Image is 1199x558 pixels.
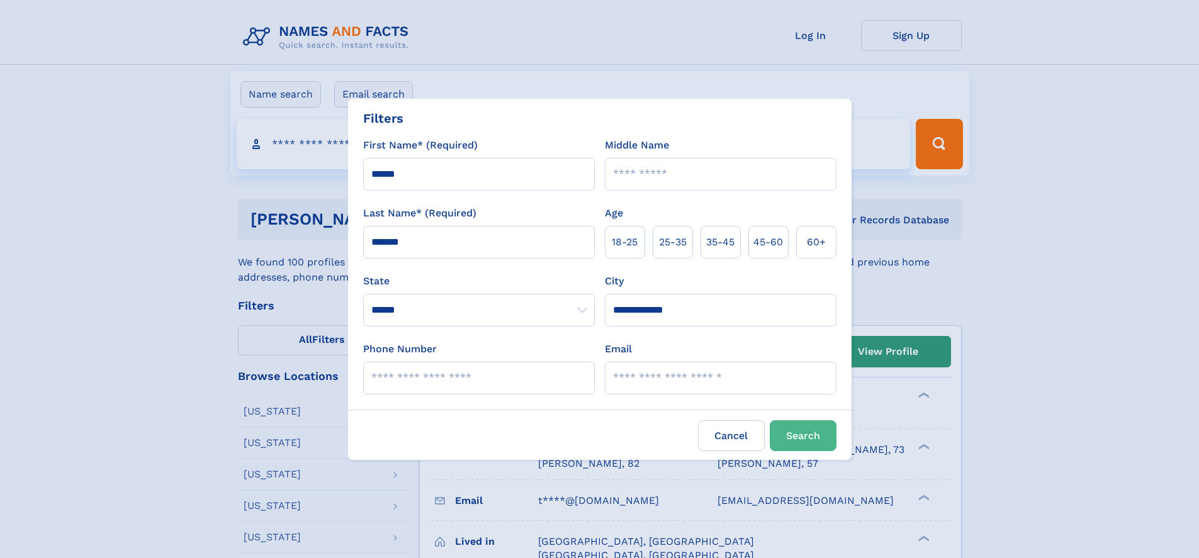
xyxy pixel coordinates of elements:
[605,138,669,153] label: Middle Name
[605,342,632,357] label: Email
[363,206,476,221] label: Last Name* (Required)
[605,274,624,289] label: City
[753,235,783,250] span: 45‑60
[659,235,687,250] span: 25‑35
[363,109,403,128] div: Filters
[612,235,638,250] span: 18‑25
[363,274,595,289] label: State
[605,206,623,221] label: Age
[807,235,826,250] span: 60+
[363,342,437,357] label: Phone Number
[706,235,735,250] span: 35‑45
[698,420,765,451] label: Cancel
[363,138,478,153] label: First Name* (Required)
[770,420,836,451] button: Search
